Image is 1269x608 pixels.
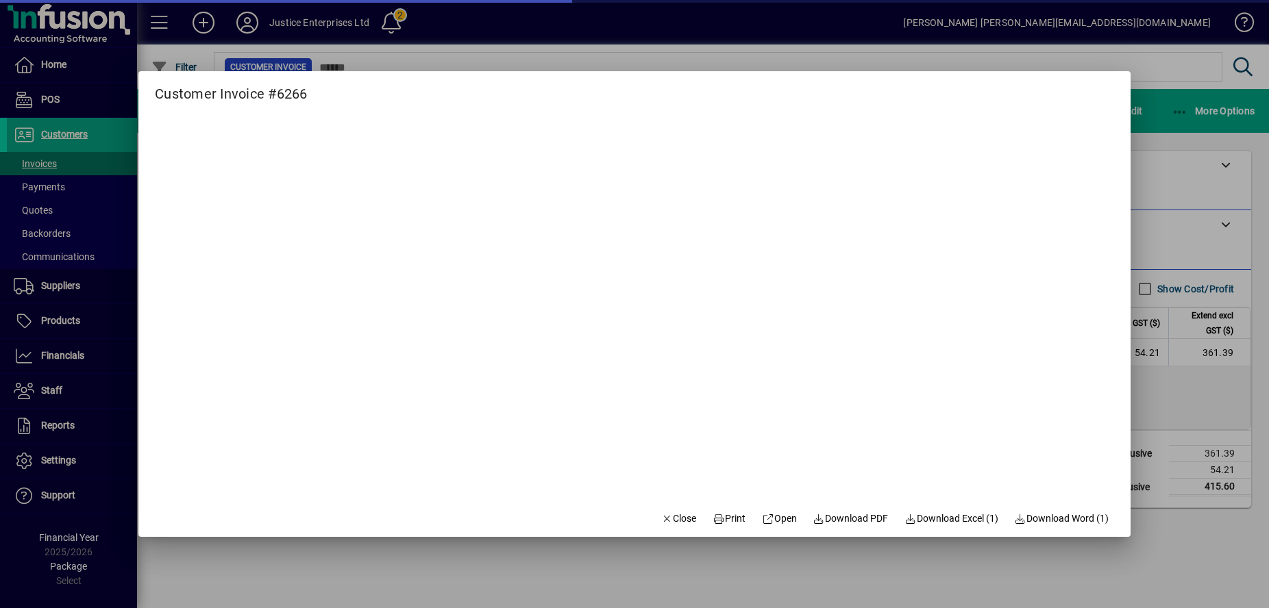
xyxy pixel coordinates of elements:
[661,511,697,526] span: Close
[1015,511,1109,526] span: Download Word (1)
[656,507,702,531] button: Close
[762,511,797,526] span: Open
[808,507,894,531] a: Download PDF
[138,71,324,105] h2: Customer Invoice #6266
[904,511,998,526] span: Download Excel (1)
[756,507,802,531] a: Open
[707,507,751,531] button: Print
[1009,507,1115,531] button: Download Word (1)
[899,507,1004,531] button: Download Excel (1)
[713,511,746,526] span: Print
[813,511,889,526] span: Download PDF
